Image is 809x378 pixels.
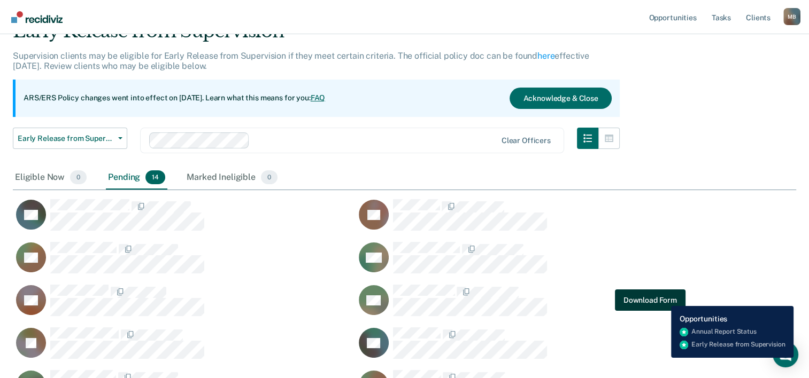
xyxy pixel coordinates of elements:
div: CaseloadOpportunityCell-02733631 [13,241,356,284]
div: M B [783,8,800,25]
span: Early Release from Supervision [18,134,114,143]
span: 14 [145,170,165,184]
a: here [537,51,554,61]
div: CaseloadOpportunityCell-03924383 [356,284,698,327]
span: 0 [261,170,278,184]
span: 0 [70,170,87,184]
div: Clear officers [502,136,551,145]
div: Early Release from Supervision [13,20,620,51]
a: Navigate to form link [615,289,685,311]
button: Download Form [615,289,685,311]
div: Open Intercom Messenger [773,342,798,367]
div: CaseloadOpportunityCell-04330898 [356,199,698,241]
div: CaseloadOpportunityCell-06982063 [356,241,698,284]
p: ARS/ERS Policy changes went into effect on [DATE]. Learn what this means for you: [24,93,325,104]
button: Profile dropdown button [783,8,800,25]
div: CaseloadOpportunityCell-01354979 [13,199,356,241]
div: Eligible Now0 [13,166,89,190]
div: Pending14 [106,166,167,190]
button: Early Release from Supervision [13,128,127,149]
a: FAQ [311,93,326,102]
div: CaseloadOpportunityCell-05401191 [13,284,356,327]
p: Supervision clients may be eligible for Early Release from Supervision if they meet certain crite... [13,51,589,71]
button: Acknowledge & Close [510,88,611,109]
img: Recidiviz [11,11,63,23]
div: CaseloadOpportunityCell-03084484 [13,327,356,369]
div: Marked Ineligible0 [184,166,280,190]
div: CaseloadOpportunityCell-04383249 [356,327,698,369]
